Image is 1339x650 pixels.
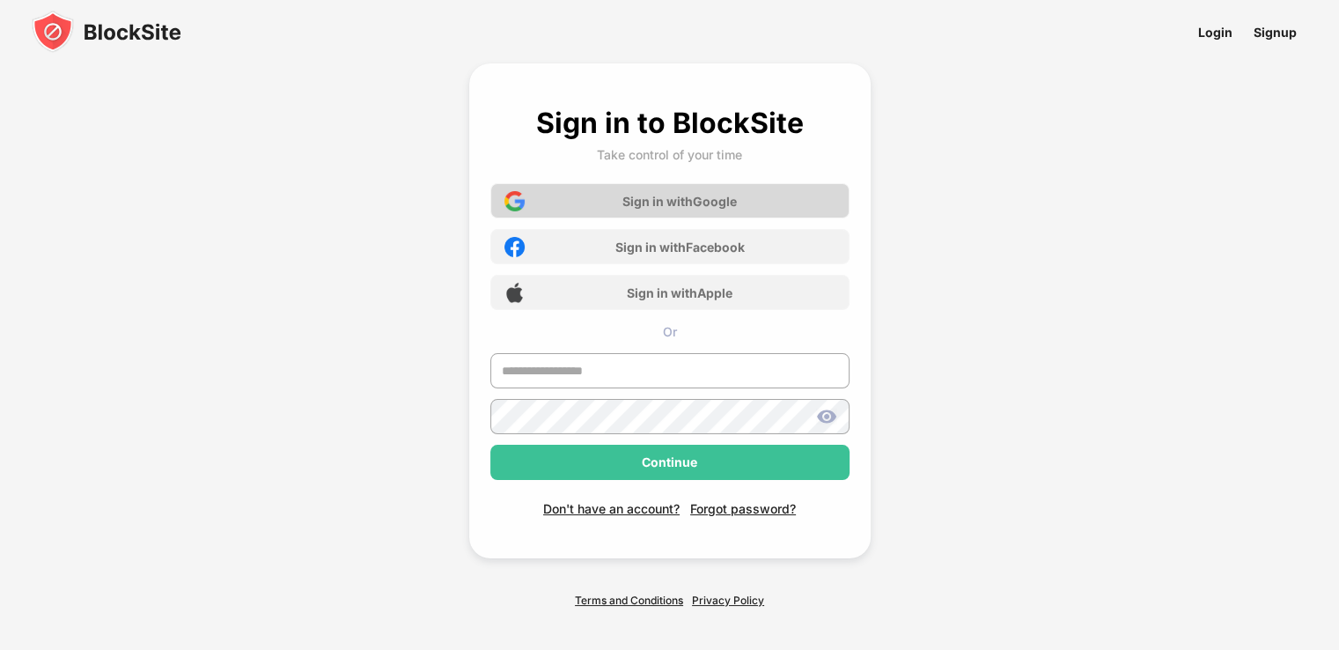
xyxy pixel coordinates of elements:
div: Continue [642,455,697,469]
div: Take control of your time [597,147,742,162]
div: Sign in to BlockSite [536,106,804,140]
img: show-password.svg [816,406,837,427]
a: Signup [1243,12,1307,52]
img: blocksite-icon-black.svg [32,11,181,53]
div: Sign in with Apple [627,285,732,300]
img: facebook-icon.png [504,237,525,257]
div: Or [490,324,850,339]
a: Terms and Conditions [575,594,683,607]
a: Privacy Policy [692,594,764,607]
div: Sign in with Google [622,194,737,209]
img: google-icon.png [504,191,525,211]
a: Login [1188,12,1243,52]
div: Don't have an account? [543,501,680,516]
div: Sign in with Facebook [615,240,745,255]
div: Forgot password? [690,501,796,516]
img: apple-icon.png [504,283,525,303]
